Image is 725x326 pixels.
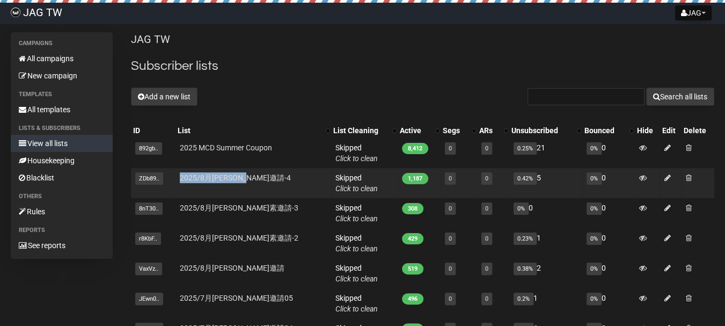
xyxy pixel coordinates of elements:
[135,263,162,275] span: VaxVz..
[331,123,398,138] th: List Cleaning: No sort applied, activate to apply an ascending sort
[335,234,378,253] span: Skipped
[335,154,378,163] a: Click to clean
[485,175,488,182] a: 0
[587,263,602,275] span: 0%
[180,264,284,272] a: 2025/8月[PERSON_NAME]邀請
[582,228,635,258] td: 0
[335,294,378,313] span: Skipped
[485,235,488,242] a: 0
[485,265,488,272] a: 0
[335,143,378,163] span: Skipped
[479,125,499,136] div: ARs
[514,293,533,305] span: 0.2%
[511,125,572,136] div: Unsubscribed
[335,274,378,283] a: Click to clean
[662,125,679,136] div: Edit
[11,101,113,118] a: All templates
[402,263,423,274] span: 519
[11,67,113,84] a: New campaign
[660,123,681,138] th: Edit: No sort applied, sorting is disabled
[509,138,582,168] td: 21
[180,143,272,152] a: 2025 MCD Summer Coupon
[135,142,162,155] span: 892gb..
[11,237,113,254] a: See reports
[449,295,452,302] a: 0
[485,295,488,302] a: 0
[514,202,529,215] span: 0%
[646,88,714,106] button: Search all lists
[131,123,175,138] th: ID: No sort applied, sorting is disabled
[582,123,635,138] th: Bounced: No sort applied, activate to apply an ascending sort
[335,214,378,223] a: Click to clean
[11,37,113,50] li: Campaigns
[675,5,712,20] button: JAG
[11,169,113,186] a: Blacklist
[402,173,428,184] span: 1,187
[180,173,291,182] a: 2025/8月[PERSON_NAME]邀請-4
[587,233,602,245] span: 0%
[587,142,602,155] span: 0%
[449,145,452,152] a: 0
[131,32,714,47] p: JAG TW
[449,265,452,272] a: 0
[509,168,582,198] td: 5
[514,233,537,245] span: 0.23%
[131,56,714,76] h2: Subscriber lists
[485,205,488,212] a: 0
[449,175,452,182] a: 0
[333,125,387,136] div: List Cleaning
[402,203,423,214] span: 308
[180,294,293,302] a: 2025/7月[PERSON_NAME]邀請05
[514,263,537,275] span: 0.38%
[335,173,378,193] span: Skipped
[11,190,113,203] li: Others
[587,202,602,215] span: 0%
[682,123,714,138] th: Delete: No sort applied, sorting is disabled
[514,142,537,155] span: 0.25%
[11,50,113,67] a: All campaigns
[11,135,113,152] a: View all lists
[587,172,602,185] span: 0%
[514,172,537,185] span: 0.42%
[509,288,582,318] td: 1
[135,233,161,245] span: r8KbF..
[131,88,197,106] button: Add a new list
[477,123,509,138] th: ARs: No sort applied, activate to apply an ascending sort
[11,8,20,17] img: f736b03d06122ef749440a1ac3283c76
[335,305,378,313] a: Click to clean
[582,138,635,168] td: 0
[402,143,428,154] span: 8,412
[443,125,467,136] div: Segs
[180,204,298,212] a: 2025/8月[PERSON_NAME]素邀請-3
[400,125,430,136] div: Active
[178,125,320,136] div: List
[584,125,624,136] div: Bounced
[335,244,378,253] a: Click to clean
[441,123,478,138] th: Segs: No sort applied, activate to apply an ascending sort
[135,293,163,305] span: JEwn0..
[402,233,423,244] span: 429
[582,288,635,318] td: 0
[11,88,113,101] li: Templates
[582,168,635,198] td: 0
[11,122,113,135] li: Lists & subscribers
[449,205,452,212] a: 0
[133,125,173,136] div: ID
[635,123,660,138] th: Hide: No sort applied, sorting is disabled
[11,224,113,237] li: Reports
[175,123,331,138] th: List: No sort applied, activate to apply an ascending sort
[11,203,113,220] a: Rules
[135,202,163,215] span: 8nT30..
[509,258,582,288] td: 2
[582,258,635,288] td: 0
[135,172,163,185] span: ZDb89..
[637,125,657,136] div: Hide
[684,125,712,136] div: Delete
[180,234,298,242] a: 2025/8月[PERSON_NAME]素邀請-2
[402,293,423,305] span: 496
[335,264,378,283] span: Skipped
[11,152,113,169] a: Housekeeping
[587,293,602,305] span: 0%
[582,198,635,228] td: 0
[509,198,582,228] td: 0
